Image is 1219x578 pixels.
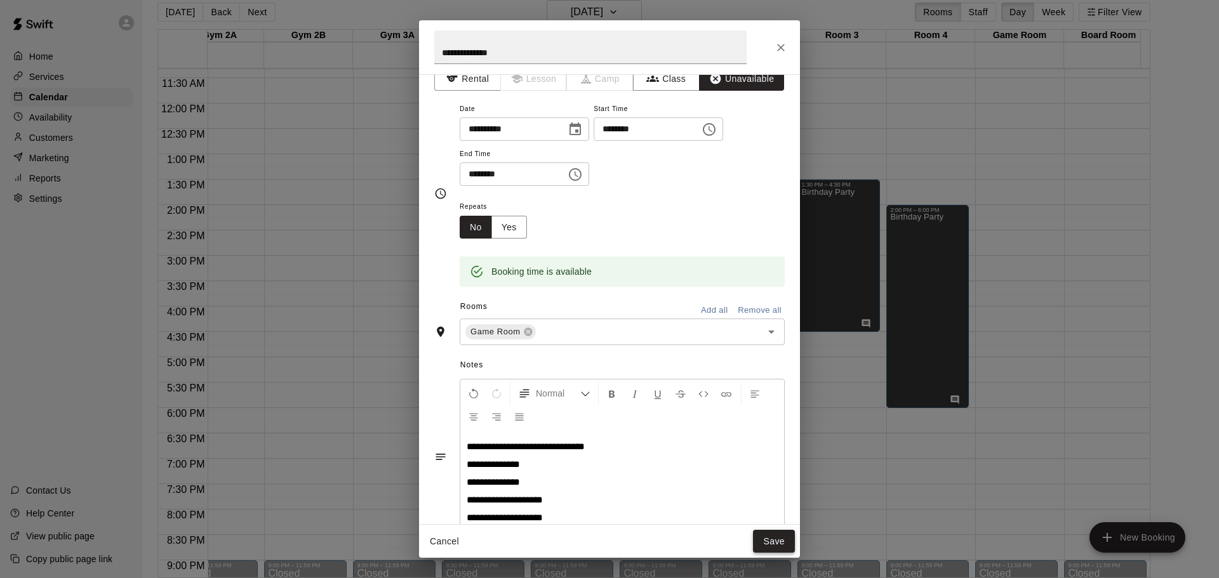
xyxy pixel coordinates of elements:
[501,67,568,91] span: Lessons must be created in the Services page first
[486,382,507,405] button: Redo
[753,530,795,553] button: Save
[465,324,536,339] div: Game Room
[460,355,785,376] span: Notes
[491,216,527,239] button: Yes
[486,405,507,428] button: Right Align
[624,382,646,405] button: Format Italics
[670,382,691,405] button: Format Strikethrough
[460,302,488,311] span: Rooms
[509,405,530,428] button: Justify Align
[460,216,527,239] div: outlined button group
[633,67,700,91] button: Class
[463,405,484,428] button: Center Align
[434,67,501,91] button: Rental
[460,101,589,118] span: Date
[491,260,592,283] div: Booking time is available
[460,216,492,239] button: No
[694,301,735,320] button: Add all
[699,67,784,91] button: Unavailable
[716,382,737,405] button: Insert Link
[563,117,588,142] button: Choose date, selected date is Sep 13, 2025
[601,382,623,405] button: Format Bold
[769,36,792,59] button: Close
[536,387,580,400] span: Normal
[744,382,766,405] button: Left Align
[735,301,785,320] button: Remove all
[465,325,526,338] span: Game Room
[460,199,537,216] span: Repeats
[594,101,723,118] span: Start Time
[763,323,780,341] button: Open
[567,67,634,91] span: Camps can only be created in the Services page
[434,450,447,463] svg: Notes
[693,382,714,405] button: Insert Code
[434,187,447,200] svg: Timing
[434,325,447,338] svg: Rooms
[424,530,465,553] button: Cancel
[463,382,484,405] button: Undo
[647,382,669,405] button: Format Underline
[513,382,596,405] button: Formatting Options
[696,117,722,142] button: Choose time, selected time is 4:00 PM
[460,146,589,163] span: End Time
[563,162,588,187] button: Choose time, selected time is 4:30 PM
